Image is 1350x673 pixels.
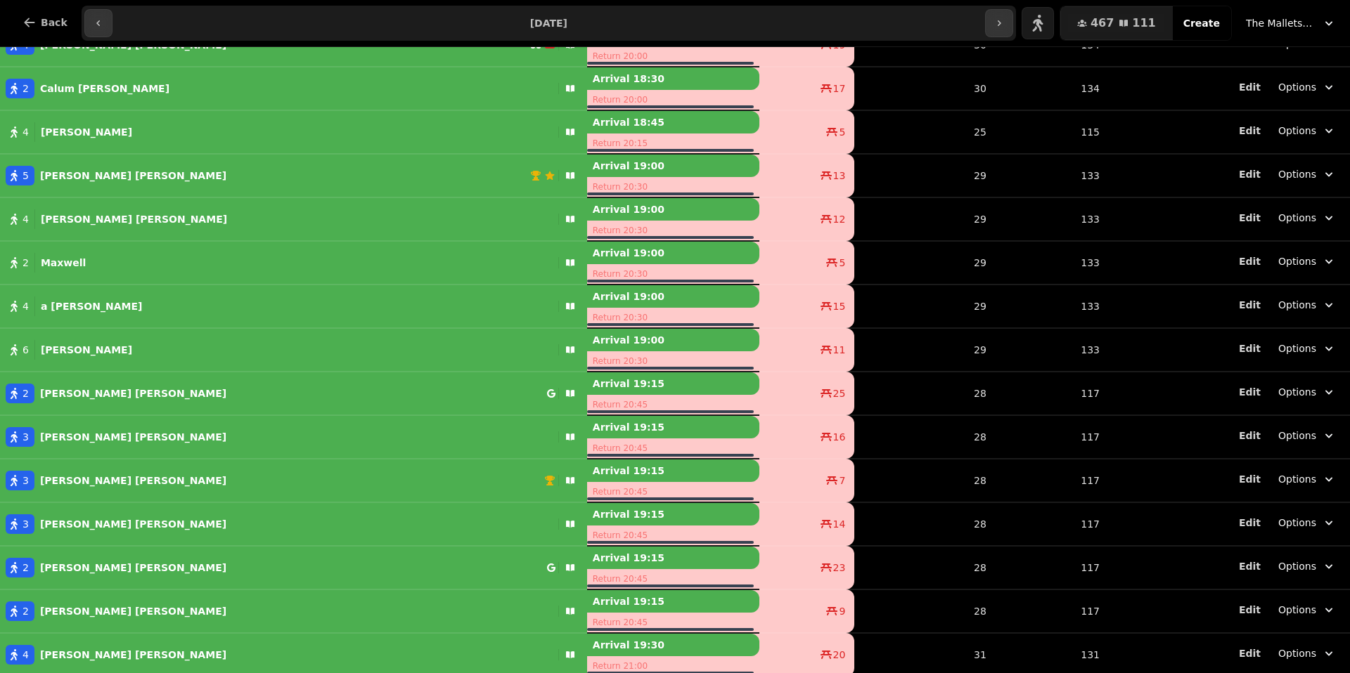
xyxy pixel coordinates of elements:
[41,256,86,270] p: Maxwell
[995,197,1108,241] td: 133
[22,561,29,575] span: 2
[40,473,226,488] p: [PERSON_NAME] [PERSON_NAME]
[41,299,142,313] p: a [PERSON_NAME]
[1239,646,1261,660] button: Edit
[1278,298,1316,312] span: Options
[839,125,845,139] span: 5
[1246,16,1316,30] span: The Malletsheugh
[854,154,995,197] td: 29
[587,198,759,221] p: Arrival 19:00
[587,242,759,264] p: Arrival 19:00
[22,299,29,313] span: 4
[587,264,759,284] p: Return 20:30
[1278,603,1316,617] span: Options
[587,111,759,133] p: Arrival 18:45
[1172,6,1231,40] button: Create
[1278,385,1316,399] span: Options
[1060,6,1173,40] button: 467111
[1239,211,1261,225] button: Edit
[587,285,759,308] p: Arrival 19:00
[1270,641,1344,666] button: Options
[1239,126,1261,136] span: Edit
[995,110,1108,154] td: 115
[1270,379,1344,405] button: Options
[1239,559,1261,573] button: Edit
[1239,213,1261,223] span: Edit
[1278,254,1316,268] span: Options
[1270,510,1344,535] button: Options
[587,90,759,110] p: Return 20:00
[587,308,759,327] p: Return 20:30
[1278,429,1316,443] span: Options
[1270,162,1344,187] button: Options
[1239,256,1261,266] span: Edit
[40,604,226,618] p: [PERSON_NAME] [PERSON_NAME]
[833,299,846,313] span: 15
[587,569,759,589] p: Return 20:45
[833,561,846,575] span: 23
[833,430,846,444] span: 16
[1239,344,1261,353] span: Edit
[587,221,759,240] p: Return 20:30
[995,502,1108,546] td: 117
[1239,167,1261,181] button: Edit
[1278,646,1316,660] span: Options
[1239,431,1261,440] span: Edit
[854,197,995,241] td: 29
[833,648,846,662] span: 20
[1270,205,1344,230] button: Options
[995,589,1108,633] td: 117
[1278,124,1316,138] span: Options
[1270,336,1344,361] button: Options
[1239,429,1261,443] button: Edit
[22,125,29,139] span: 4
[41,343,132,357] p: [PERSON_NAME]
[11,6,79,39] button: Back
[833,212,846,226] span: 12
[41,212,227,226] p: [PERSON_NAME] [PERSON_NAME]
[1278,211,1316,225] span: Options
[995,241,1108,285] td: 133
[839,604,845,618] span: 9
[587,482,759,502] p: Return 20:45
[587,395,759,414] p: Return 20:45
[587,351,759,371] p: Return 20:30
[1278,167,1316,181] span: Options
[854,502,995,546] td: 28
[1278,80,1316,94] span: Options
[833,517,846,531] span: 14
[833,169,846,183] span: 13
[1239,80,1261,94] button: Edit
[1270,118,1344,143] button: Options
[1239,648,1261,658] span: Edit
[40,648,226,662] p: [PERSON_NAME] [PERSON_NAME]
[1239,472,1261,486] button: Edit
[587,590,759,613] p: Arrival 19:15
[1270,554,1344,579] button: Options
[22,343,29,357] span: 6
[22,212,29,226] span: 4
[1270,423,1344,448] button: Options
[41,18,67,27] span: Back
[1239,561,1261,571] span: Edit
[854,241,995,285] td: 29
[1278,516,1316,530] span: Options
[587,525,759,545] p: Return 20:45
[40,430,226,444] p: [PERSON_NAME] [PERSON_NAME]
[1239,341,1261,355] button: Edit
[1270,597,1344,622] button: Options
[1239,516,1261,530] button: Edit
[587,634,759,656] p: Arrival 19:30
[1270,292,1344,318] button: Options
[1239,82,1261,92] span: Edit
[1270,466,1344,492] button: Options
[587,177,759,197] p: Return 20:30
[587,459,759,482] p: Arrival 19:15
[1278,341,1316,355] span: Options
[995,285,1108,328] td: 133
[587,613,759,632] p: Return 20:45
[587,547,759,569] p: Arrival 19:15
[833,81,846,96] span: 17
[1239,124,1261,138] button: Edit
[587,46,759,66] p: Return 20:00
